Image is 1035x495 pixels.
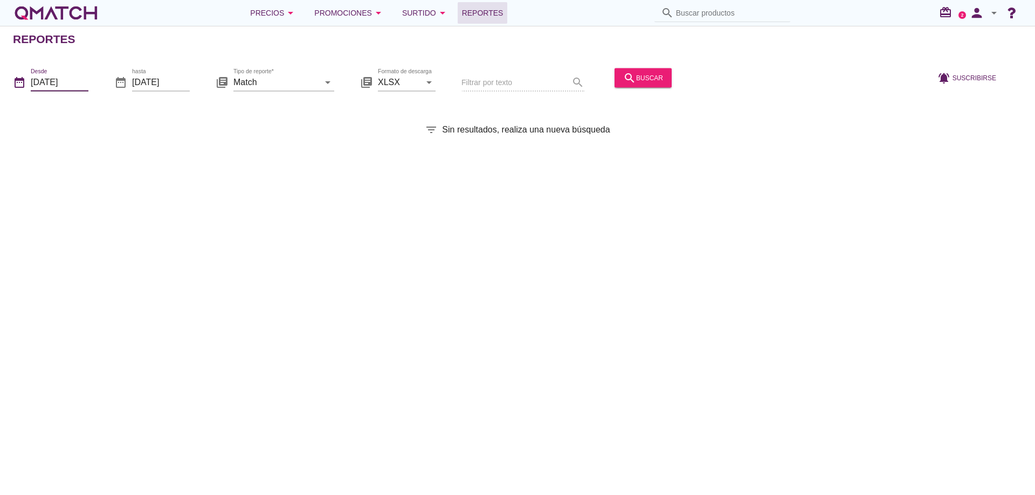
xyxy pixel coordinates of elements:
[939,6,956,19] i: redeem
[216,75,229,88] i: library_books
[676,4,784,22] input: Buscar productos
[615,68,672,87] button: buscar
[937,71,953,84] i: notifications_active
[442,123,610,136] span: Sin resultados, realiza una nueva búsqueda
[314,6,385,19] div: Promociones
[423,75,436,88] i: arrow_drop_down
[233,73,319,90] input: Tipo de reporte*
[284,6,297,19] i: arrow_drop_down
[13,2,99,24] a: white-qmatch-logo
[31,73,88,90] input: Desde
[661,6,674,19] i: search
[241,2,306,24] button: Precios
[966,5,988,20] i: person
[132,73,190,90] input: hasta
[378,73,420,90] input: Formato de descarga
[462,6,503,19] span: Reportes
[425,123,438,136] i: filter_list
[321,75,334,88] i: arrow_drop_down
[929,68,1005,87] button: Suscribirse
[372,6,385,19] i: arrow_drop_down
[402,6,449,19] div: Surtido
[250,6,297,19] div: Precios
[988,6,1000,19] i: arrow_drop_down
[306,2,394,24] button: Promociones
[13,75,26,88] i: date_range
[958,11,966,19] a: 2
[623,71,663,84] div: buscar
[953,73,996,82] span: Suscribirse
[394,2,458,24] button: Surtido
[436,6,449,19] i: arrow_drop_down
[114,75,127,88] i: date_range
[961,12,964,17] text: 2
[360,75,373,88] i: library_books
[458,2,508,24] a: Reportes
[13,31,75,48] h2: Reportes
[623,71,636,84] i: search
